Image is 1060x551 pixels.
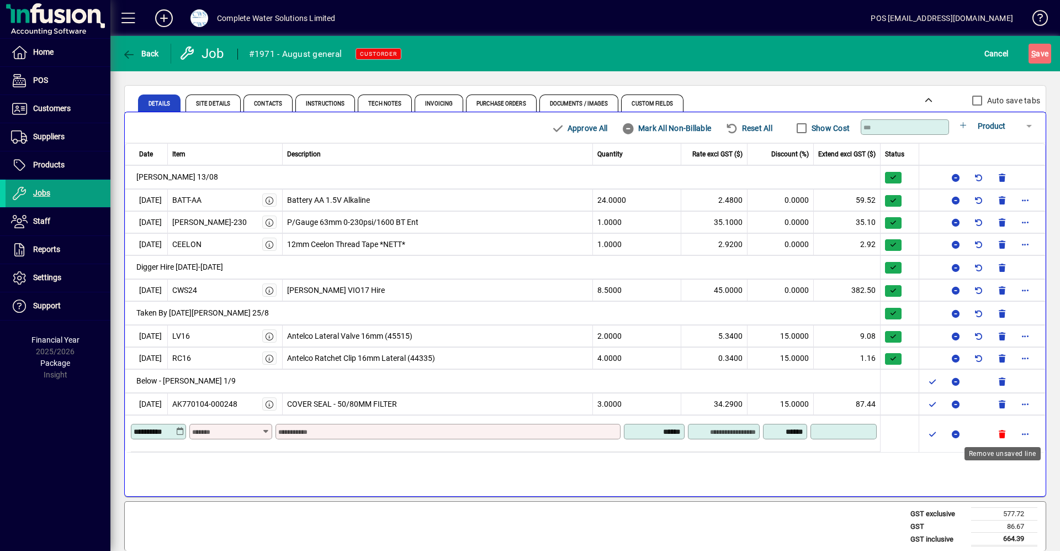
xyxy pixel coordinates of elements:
[6,39,110,66] a: Home
[748,189,814,211] td: 0.0000
[283,325,593,347] td: Antelco Lateral Valve 16mm (45515)
[6,236,110,264] a: Reports
[283,211,593,233] td: P/Gauge 63mm 0-230psi/1600 BT Ent
[984,45,1009,62] span: Cancel
[748,393,814,415] td: 15.0000
[6,123,110,151] a: Suppliers
[125,347,168,369] td: [DATE]
[33,245,60,254] span: Reports
[593,211,681,233] td: 1.0000
[814,347,881,369] td: 1.16
[1016,235,1034,253] button: More options
[249,45,342,63] div: #1971 - August general
[287,149,321,159] span: Description
[1024,2,1046,38] a: Knowledge Base
[971,533,1037,546] td: 664.39
[131,166,880,188] div: [PERSON_NAME] 13/08
[971,520,1037,533] td: 86.67
[681,347,748,369] td: 0.3400
[1016,281,1034,299] button: More options
[982,44,1011,64] button: Cancel
[33,132,65,141] span: Suppliers
[33,301,61,310] span: Support
[33,104,71,113] span: Customers
[721,118,777,138] button: Reset All
[905,520,971,533] td: GST
[1031,49,1036,58] span: S
[33,273,61,282] span: Settings
[172,285,197,296] div: CWS24
[593,347,681,369] td: 4.0000
[146,8,182,28] button: Add
[172,195,202,206] div: BATT-AA
[476,101,526,107] span: Purchase Orders
[179,45,226,62] div: Job
[172,239,202,250] div: CEELON
[814,279,881,301] td: 382.50
[196,101,230,107] span: Site Details
[110,44,171,64] app-page-header-button: Back
[1016,425,1034,443] button: More options
[681,233,748,255] td: 2.9200
[131,256,880,279] div: Digger Hire [DATE]-[DATE]
[905,508,971,521] td: GST exclusive
[6,264,110,292] a: Settings
[125,233,168,255] td: [DATE]
[547,118,612,138] button: Approve All
[814,325,881,347] td: 9.08
[360,50,397,57] span: CUSTORDER
[748,279,814,301] td: 0.0000
[283,189,593,211] td: Battery AA 1.5V Alkaline
[814,233,881,255] td: 2.92
[1029,44,1051,64] button: Save
[33,48,54,56] span: Home
[681,393,748,415] td: 34.2900
[254,101,282,107] span: Contacts
[748,211,814,233] td: 0.0000
[748,325,814,347] td: 15.0000
[33,76,48,85] span: POS
[139,149,153,159] span: Date
[681,189,748,211] td: 2.4800
[283,347,593,369] td: Antelco Ratchet Clip 16mm Lateral (44335)
[1031,45,1048,62] span: ave
[6,292,110,320] a: Support
[593,393,681,415] td: 3.0000
[122,49,159,58] span: Back
[425,101,453,107] span: Invoicing
[40,359,70,368] span: Package
[1016,327,1034,345] button: More options
[681,211,748,233] td: 35.1000
[1016,191,1034,209] button: More options
[172,330,190,342] div: LV16
[593,279,681,301] td: 8.5000
[33,188,50,197] span: Jobs
[283,233,593,255] td: 12mm Ceelon Thread Tape *NETT*
[131,302,880,324] div: Taken By [DATE][PERSON_NAME] 25/8
[217,9,336,27] div: Complete Water Solutions Limited
[550,101,608,107] span: Documents / Images
[971,508,1037,521] td: 577.72
[306,101,344,107] span: Instructions
[1016,349,1034,367] button: More options
[172,149,185,159] span: Item
[814,393,881,415] td: 87.44
[172,398,237,410] div: AK770104-000248
[125,211,168,233] td: [DATE]
[593,325,681,347] td: 2.0000
[681,325,748,347] td: 5.3400
[149,101,170,107] span: Details
[1016,395,1034,413] button: More options
[33,217,50,225] span: Staff
[818,149,876,159] span: Extend excl GST ($)
[125,325,168,347] td: [DATE]
[809,123,850,134] label: Show Cost
[748,347,814,369] td: 15.0000
[6,151,110,179] a: Products
[31,335,79,344] span: Financial Year
[748,233,814,255] td: 0.0000
[905,533,971,546] td: GST inclusive
[814,211,881,233] td: 35.10
[125,393,168,415] td: [DATE]
[964,447,1041,460] div: Remove unsaved line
